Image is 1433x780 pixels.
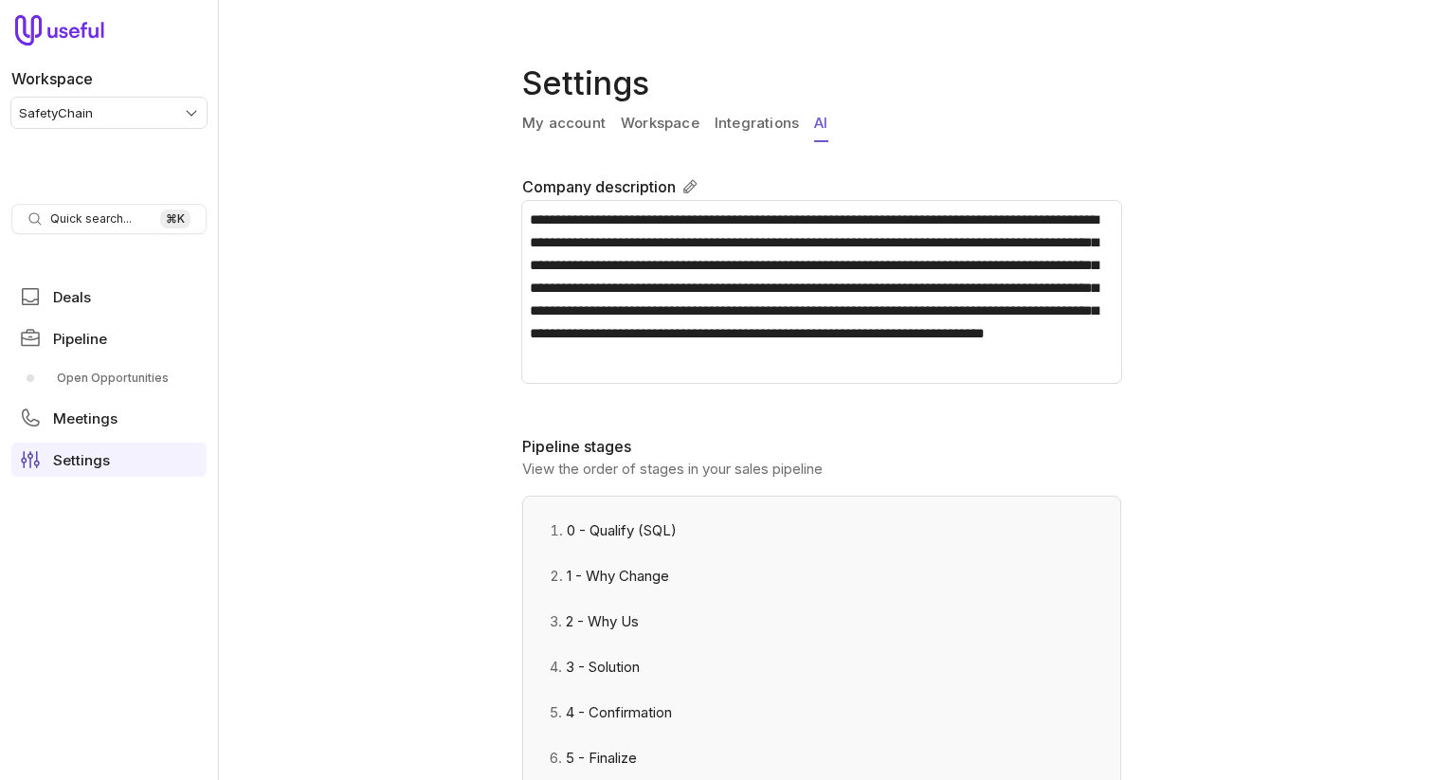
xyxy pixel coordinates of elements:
[11,363,207,393] a: Open Opportunities
[53,453,110,467] span: Settings
[814,106,827,142] a: AI
[50,211,132,227] span: Quick search...
[538,690,1105,735] li: 4 - Confirmation
[160,209,190,228] kbd: ⌘ K
[11,67,93,90] label: Workspace
[11,443,207,477] a: Settings
[538,644,1105,690] li: 3 - Solution
[11,321,207,355] a: Pipeline
[676,172,704,201] button: Edit company description
[538,508,1105,553] li: 0 - Qualify (SQL)
[522,106,606,142] a: My account
[53,411,118,426] span: Meetings
[53,332,107,346] span: Pipeline
[11,280,207,314] a: Deals
[522,435,1121,458] h2: Pipeline stages
[538,553,1105,599] li: 1 - Why Change
[621,106,699,142] a: Workspace
[522,458,1121,481] p: View the order of stages in your sales pipeline
[715,106,799,142] a: Integrations
[53,290,91,304] span: Deals
[538,599,1105,644] li: 2 - Why Us
[522,175,676,198] label: Company description
[11,363,207,393] div: Pipeline submenu
[11,401,207,435] a: Meetings
[522,61,1129,106] h1: Settings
